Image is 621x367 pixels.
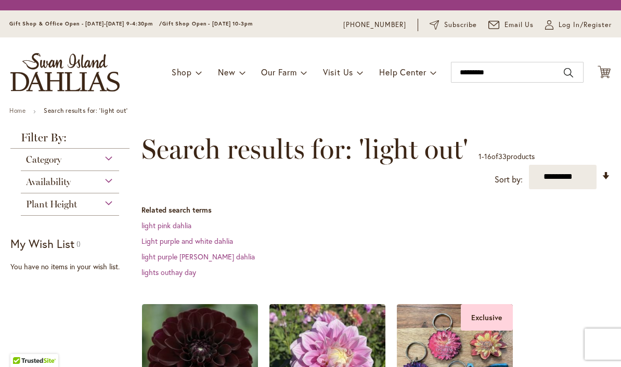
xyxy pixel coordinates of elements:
[488,20,534,30] a: Email Us
[44,107,128,114] strong: Search results for: 'light out'
[8,330,37,359] iframe: Launch Accessibility Center
[261,67,296,77] span: Our Farm
[141,267,196,277] a: lights outhay day
[26,199,77,210] span: Plant Height
[504,20,534,30] span: Email Us
[430,20,477,30] a: Subscribe
[495,170,523,189] label: Sort by:
[323,67,353,77] span: Visit Us
[26,154,61,165] span: Category
[10,261,135,272] div: You have no items in your wish list.
[141,252,255,261] a: light purple [PERSON_NAME] dahlia
[26,176,71,188] span: Availability
[545,20,612,30] a: Log In/Register
[379,67,426,77] span: Help Center
[162,20,253,27] span: Gift Shop Open - [DATE] 10-3pm
[9,20,162,27] span: Gift Shop & Office Open - [DATE]-[DATE] 9-4:30pm /
[343,20,406,30] a: [PHONE_NUMBER]
[444,20,477,30] span: Subscribe
[10,53,120,91] a: store logo
[559,20,612,30] span: Log In/Register
[478,148,535,165] p: - of products
[141,205,611,215] dt: Related search terms
[141,220,191,230] a: light pink dahlia
[141,236,233,246] a: Light purple and white dahlia
[461,304,513,331] div: Exclusive
[172,67,192,77] span: Shop
[10,132,130,149] strong: Filter By:
[10,236,74,251] strong: My Wish List
[218,67,235,77] span: New
[484,151,491,161] span: 16
[141,134,468,165] span: Search results for: 'light out'
[478,151,482,161] span: 1
[9,107,25,114] a: Home
[498,151,507,161] span: 33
